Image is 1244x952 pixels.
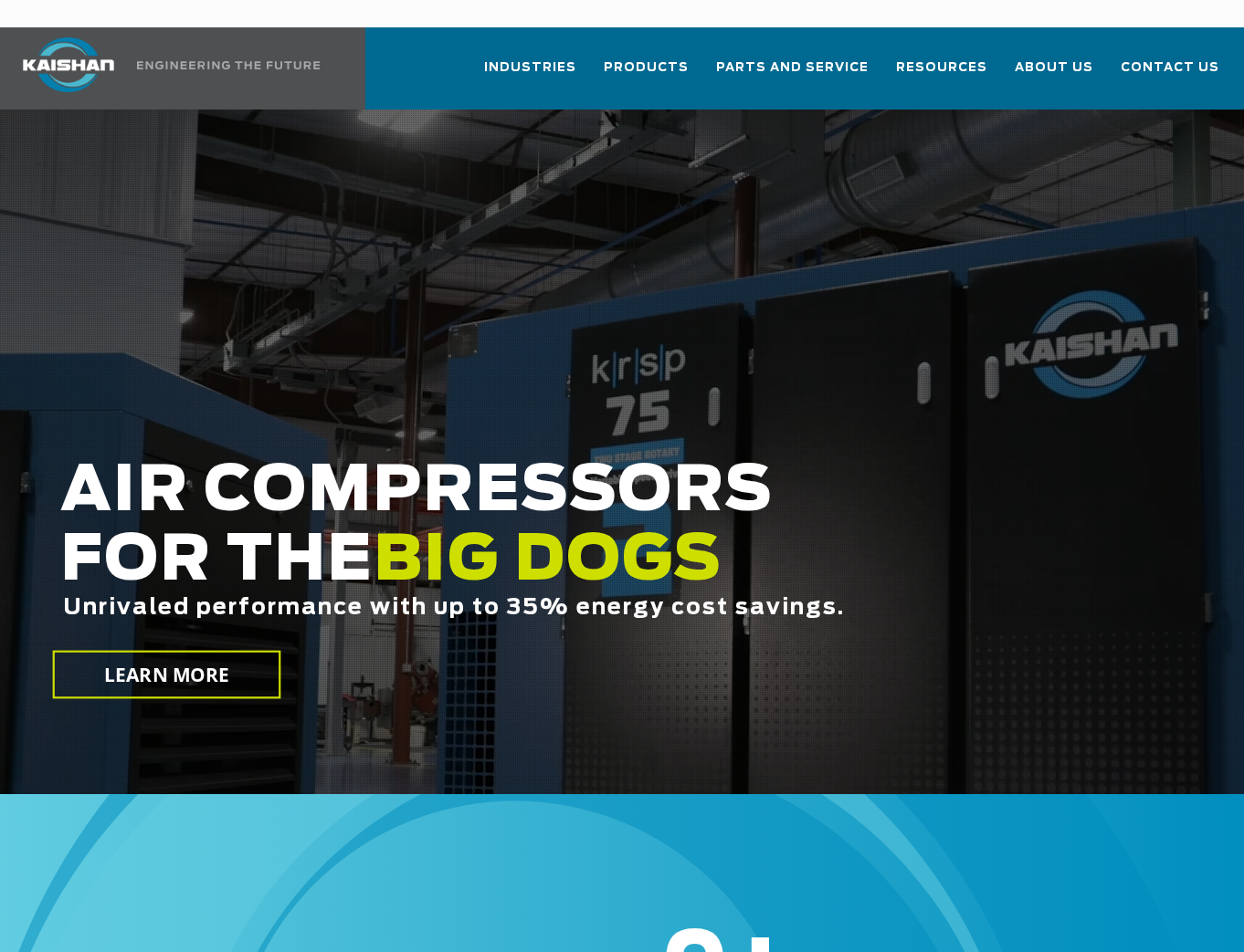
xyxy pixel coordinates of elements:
a: LEARN MORE [53,651,281,699]
span: Resources [896,58,987,78]
h2: AIR COMPRESSORS FOR THE [60,457,992,677]
span: Industries [484,58,576,78]
span: LEARN MORE [104,662,230,688]
span: About Us [1015,58,1093,78]
a: About Us [1015,44,1093,106]
a: Parts and Service [716,44,869,106]
a: Resources [896,44,987,106]
span: Products [604,58,689,78]
img: Engineering the future [137,61,320,69]
a: Industries [484,44,576,106]
a: Products [604,44,689,106]
a: Contact Us [1121,44,1219,106]
span: Parts and Service [716,58,869,78]
span: Contact Us [1121,58,1219,78]
span: Unrivaled performance with up to 35% energy cost savings. [63,597,845,619]
span: BIG DOGS [374,530,722,592]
